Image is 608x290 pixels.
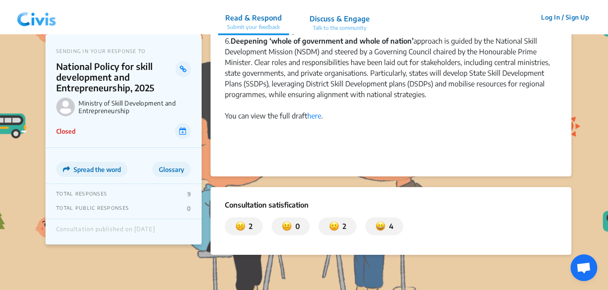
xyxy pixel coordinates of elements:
p: 4 [385,221,393,232]
div: Consultation published on [DATE] [56,226,155,237]
img: Ministry of Skill Development and Entrepreneurship logo [56,98,75,116]
p: 0 [187,205,191,212]
strong: Deepening [231,37,268,45]
div: 6. approach is guided by the National Skill Development Mission (NSDM) and steered by a Governing... [225,36,557,121]
p: Closed [56,127,75,136]
p: 0 [292,221,300,232]
p: 2 [245,221,252,232]
img: navlogo.png [13,4,60,31]
img: satisfied.svg [376,221,385,232]
img: somewhat_dissatisfied.svg [282,221,292,232]
button: Glossary [152,162,191,177]
img: dissatisfied.svg [236,221,245,232]
span: Spread the word [74,166,121,173]
p: SENDING IN YOUR RESPONSE TO [56,48,191,54]
p: Consultation satisfication [225,200,557,210]
p: Submit your feedback [225,23,282,31]
p: Ministry of Skill Development and Entrepreneurship [79,99,191,114]
div: Open chat [571,254,597,281]
button: Log In / Sign Up [535,10,595,24]
p: Talk to the community [310,24,370,32]
a: here [307,111,321,120]
span: Glossary [159,166,184,173]
p: National Policy for skill development and Entrepreneurship, 2025 [56,61,175,93]
p: Discuss & Engage [310,13,370,24]
p: TOTAL RESPONSES [56,191,107,198]
button: Spread the word [56,162,128,177]
img: somewhat_satisfied.svg [329,221,339,232]
p: 9 [187,191,191,198]
strong: ‘whole of government and whole of nation’ [269,37,414,45]
p: Read & Respond [225,12,282,23]
p: TOTAL PUBLIC RESPONSES [56,205,129,212]
p: 2 [339,221,346,232]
